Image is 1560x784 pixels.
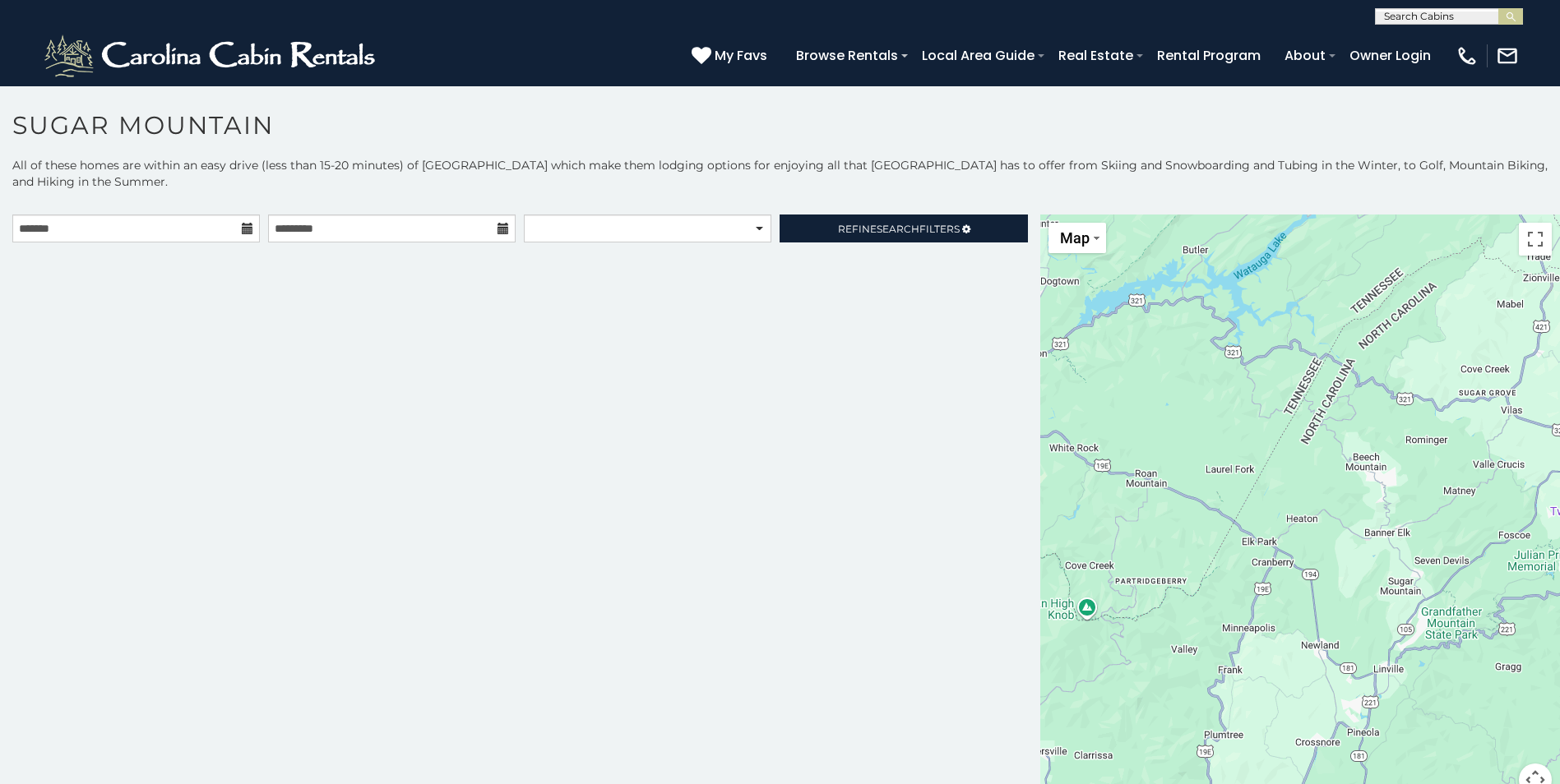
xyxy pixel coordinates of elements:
span: Refine Filters [838,223,960,235]
span: Search [877,223,919,235]
a: Browse Rentals [788,41,906,70]
button: Toggle fullscreen view [1519,223,1552,256]
a: RefineSearchFilters [780,214,1027,242]
a: Rental Program [1149,41,1269,70]
img: mail-regular-white.png [1496,44,1519,67]
a: About [1276,41,1334,70]
img: phone-regular-white.png [1456,44,1479,67]
a: Real Estate [1050,41,1141,70]
span: Map [1060,229,1090,247]
button: Change map style [1048,223,1106,253]
a: Local Area Guide [914,41,1043,70]
a: My Favs [692,45,771,67]
img: White-1-2.png [41,31,382,81]
a: Owner Login [1341,41,1439,70]
span: My Favs [715,45,767,66]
